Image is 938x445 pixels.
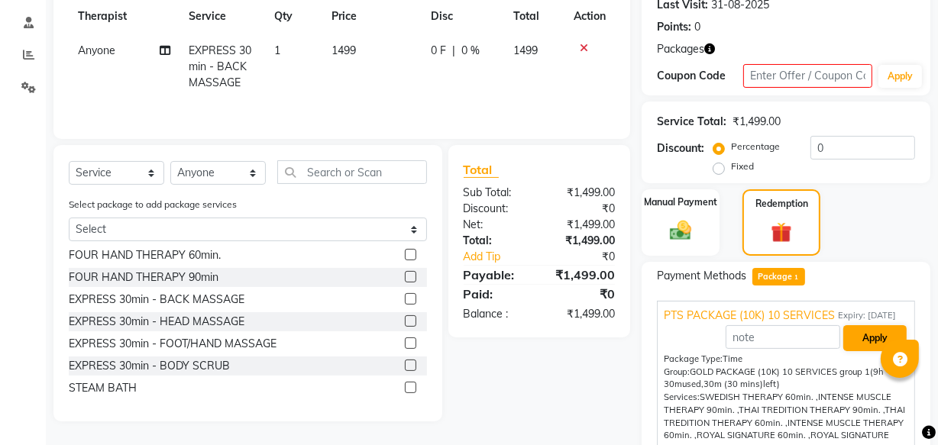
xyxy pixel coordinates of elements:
[657,268,746,284] span: Payment Methods
[452,266,539,284] div: Payable:
[663,218,698,243] img: _cash.svg
[731,140,780,153] label: Percentage
[539,217,626,233] div: ₹1,499.00
[78,44,115,57] span: Anyone
[332,44,356,57] span: 1499
[703,379,763,389] span: 30m (30 mins)
[189,44,251,89] span: EXPRESS 30min - BACK MASSAGE
[452,43,455,59] span: |
[723,353,742,364] span: Time
[664,308,835,324] span: PTS PACKAGE (10K) 10 SERVICES
[452,249,554,265] a: Add Tip
[664,392,891,415] span: INTENSE MUSCLE THERAPY 90min. ,
[726,325,840,349] input: note
[843,325,907,351] button: Apply
[755,197,808,211] label: Redemption
[657,68,743,84] div: Coupon Code
[664,405,905,428] span: THAI TREDITION THERAPY 60min. ,
[700,392,818,402] span: SWEDISH THERAPY 60min. ,
[657,41,704,57] span: Packages
[664,353,723,364] span: Package Type:
[664,392,700,402] span: Services:
[69,380,137,396] div: STEAM BATH
[731,160,754,173] label: Fixed
[664,366,690,377] span: Group:
[697,430,810,440] span: ROYAL SIGNATURE 60min. ,
[554,249,626,265] div: ₹0
[733,114,781,130] div: ₹1,499.00
[452,217,539,233] div: Net:
[743,64,872,88] input: Enter Offer / Coupon Code
[464,162,499,178] span: Total
[277,160,427,184] input: Search or Scan
[69,314,244,330] div: EXPRESS 30min - HEAD MASSAGE
[274,44,280,57] span: 1
[69,292,244,308] div: EXPRESS 30min - BACK MASSAGE
[461,43,480,59] span: 0 %
[431,43,446,59] span: 0 F
[452,201,539,217] div: Discount:
[69,247,221,263] div: FOUR HAND THERAPY 60min.
[644,195,717,209] label: Manual Payment
[539,185,626,201] div: ₹1,499.00
[765,220,797,245] img: _gift.svg
[69,269,218,285] div: FOUR HAND THERAPY 90min
[539,285,626,303] div: ₹0
[657,19,691,35] div: Points:
[657,114,726,130] div: Service Total:
[752,268,805,285] span: Package
[838,309,896,322] span: Expiry: [DATE]
[69,198,237,211] label: Select package to add package services
[694,19,700,35] div: 0
[792,273,801,282] span: 1
[664,418,904,441] span: INTENSE MUSCLE THERAPY 60min. ,
[664,366,884,390] span: used, left)
[69,358,230,374] div: EXPRESS 30min - BODY SCRUB
[739,405,885,415] span: THAI TREDITION THERAPY 90min. ,
[513,44,538,57] span: 1499
[690,366,870,377] span: GOLD PACKAGE (10K) 10 SERVICES group 1
[657,140,704,156] div: Discount:
[452,233,539,249] div: Total:
[539,266,626,284] div: ₹1,499.00
[69,336,277,352] div: EXPRESS 30min - FOOT/HAND MASSAGE
[452,285,539,303] div: Paid:
[452,185,539,201] div: Sub Total:
[878,65,922,88] button: Apply
[539,306,626,322] div: ₹1,499.00
[539,233,626,249] div: ₹1,499.00
[452,306,539,322] div: Balance :
[539,201,626,217] div: ₹0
